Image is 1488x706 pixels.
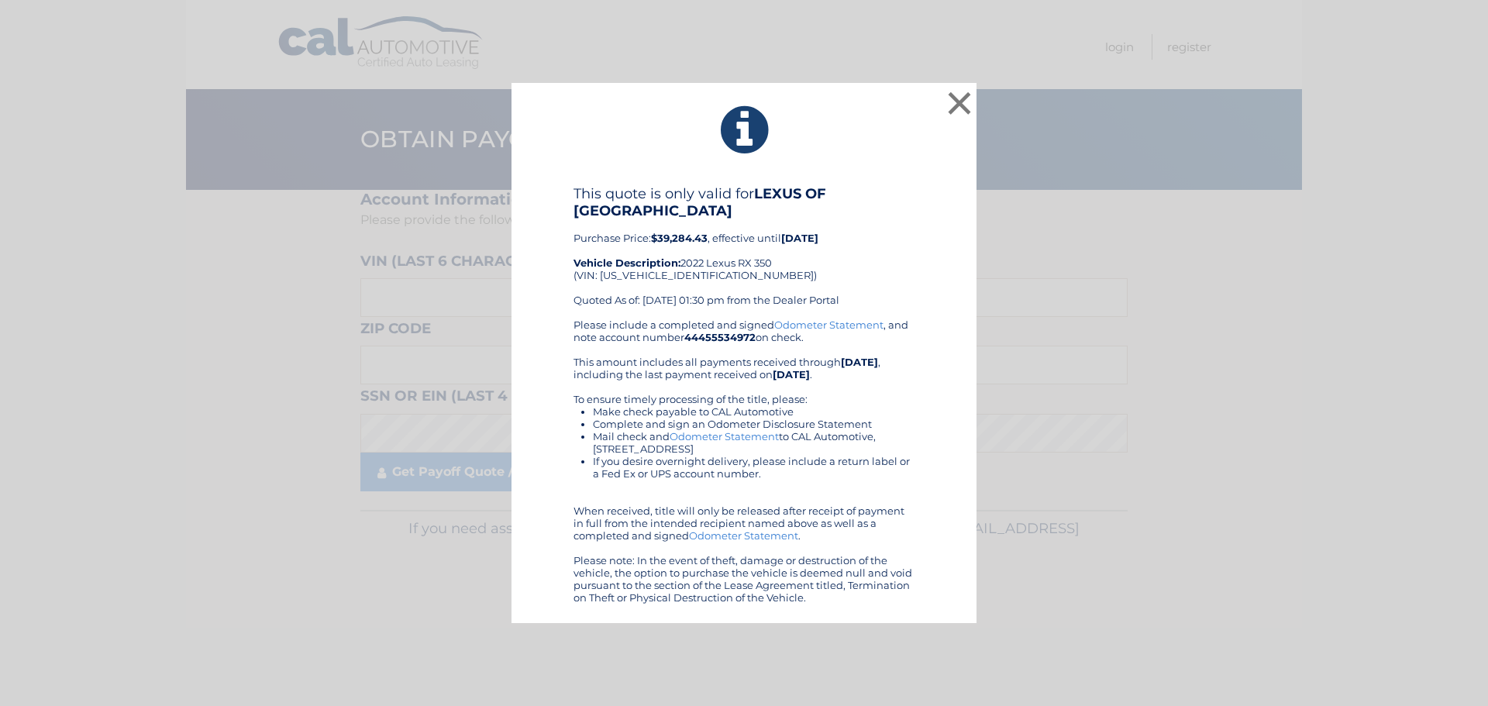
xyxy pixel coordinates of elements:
div: Purchase Price: , effective until 2022 Lexus RX 350 (VIN: [US_VEHICLE_IDENTIFICATION_NUMBER]) Quo... [573,185,914,319]
button: × [944,88,975,119]
div: Please include a completed and signed , and note account number on check. This amount includes al... [573,319,914,604]
b: $39,284.43 [651,232,708,244]
b: [DATE] [781,232,818,244]
li: If you desire overnight delivery, please include a return label or a Fed Ex or UPS account number. [593,455,914,480]
a: Odometer Statement [689,529,798,542]
li: Make check payable to CAL Automotive [593,405,914,418]
strong: Vehicle Description: [573,257,680,269]
li: Complete and sign an Odometer Disclosure Statement [593,418,914,430]
a: Odometer Statement [774,319,883,331]
h4: This quote is only valid for [573,185,914,219]
li: Mail check and to CAL Automotive, [STREET_ADDRESS] [593,430,914,455]
a: Odometer Statement [670,430,779,443]
b: 44455534972 [684,331,756,343]
b: [DATE] [841,356,878,368]
b: [DATE] [773,368,810,381]
b: LEXUS OF [GEOGRAPHIC_DATA] [573,185,826,219]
